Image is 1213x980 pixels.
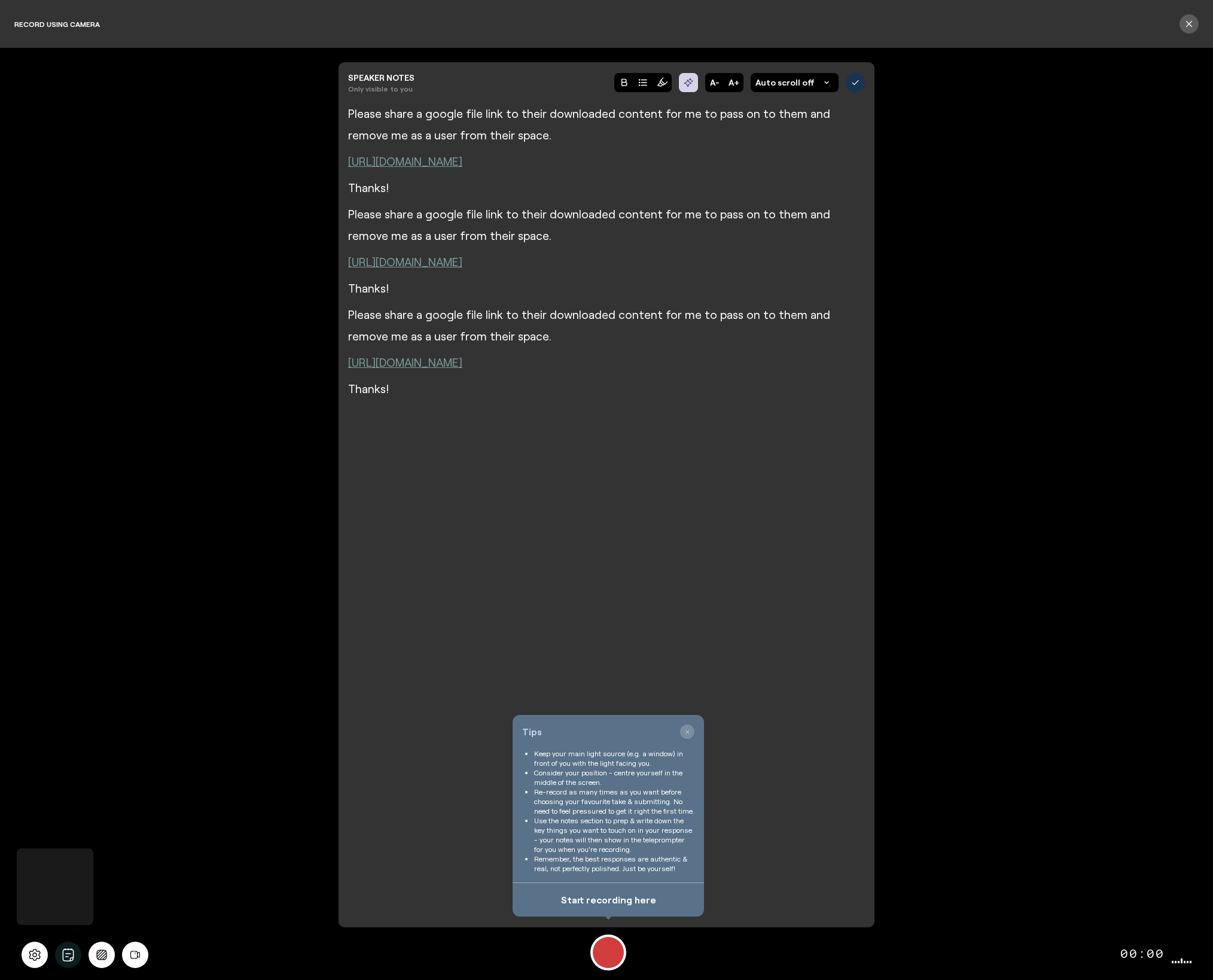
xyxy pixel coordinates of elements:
[348,84,415,93] p: Only visible to you
[55,942,81,968] button: All
[534,768,694,787] li: Consider your position - centre yourself in the middle of the screen.
[348,203,865,246] p: Please share a google file link to their downloaded content for me to pass on to them and remove ...
[348,304,865,347] p: Please share a google file link to their downloaded content for me to pass on to them and remove ...
[534,815,694,854] li: Use the notes section to prep & write down the key things you want to touch on in your response -...
[348,72,415,84] h4: Speaker notes
[755,77,815,89] span: Auto scroll off
[534,854,694,873] li: Remember, the best responses are authentic & real, not perfectly polished. Just be yourself!
[348,278,865,299] p: Thanks!
[724,73,743,92] button: A+
[14,19,100,29] div: record using camera
[348,355,462,369] a: [URL][DOMAIN_NAME]
[513,883,704,917] div: Start recording here
[1120,946,1165,963] div: 00:00
[89,942,115,968] button: Background blur
[348,103,865,146] p: Please share a google file link to their downloaded content for me to pass on to them and remove ...
[593,937,624,968] button: Record
[751,73,839,92] div: Search for option
[348,154,462,168] a: [URL][DOMAIN_NAME]
[534,787,694,815] li: Re-record as many times as you want before choosing your favourite take & submitting. No need to ...
[534,748,694,768] li: Keep your main light source (e.g. a window) in front of you with the light facing you.
[705,73,724,92] button: A-
[348,378,865,400] p: Thanks!
[522,725,694,739] div: Tips
[348,177,865,199] p: Thanks!
[348,255,462,269] a: [URL][DOMAIN_NAME]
